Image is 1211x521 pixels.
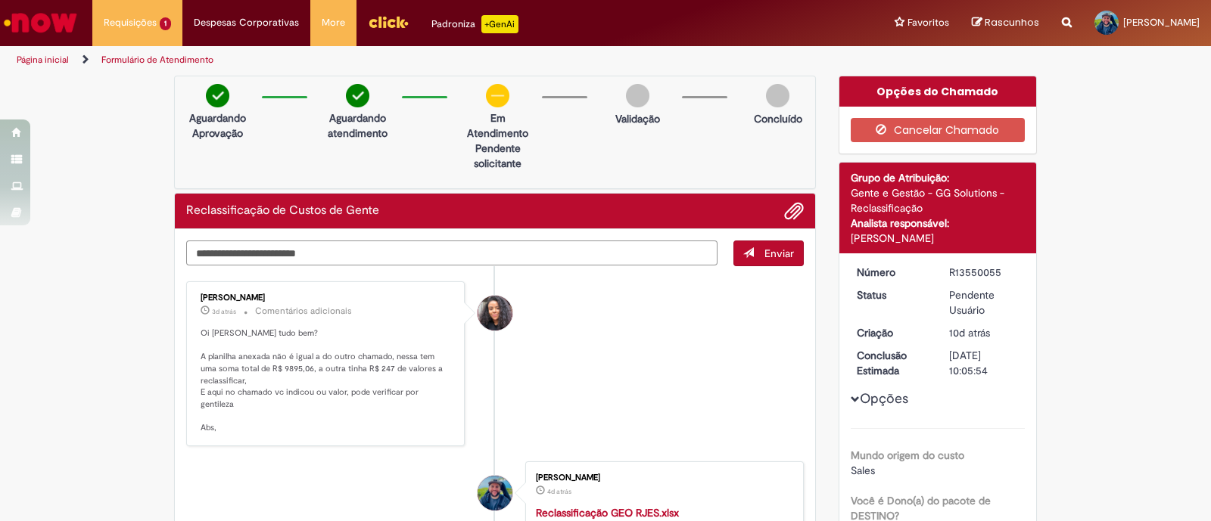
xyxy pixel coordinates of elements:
[949,325,1020,340] div: 19/09/2025 11:05:50
[626,84,649,107] img: img-circle-grey.png
[212,307,236,316] span: 3d atrás
[461,141,534,171] p: Pendente solicitante
[851,216,1026,231] div: Analista responsável:
[851,185,1026,216] div: Gente e Gestão - GG Solutions - Reclassificação
[949,287,1020,318] div: Pendente Usuário
[949,265,1020,280] div: R13550055
[851,448,964,462] b: Mundo origem do custo
[201,327,453,434] p: Oi [PERSON_NAME] tudo bem? A planilha anexada não é igual a do outro chamado, nessa tem uma soma ...
[201,293,453,302] div: [PERSON_NAME]
[346,84,369,107] img: check-circle-green.png
[481,15,518,33] p: +GenAi
[255,305,352,318] small: Comentários adicionais
[478,296,512,330] div: Maria de Fatima Mota de Oliveira
[212,307,236,316] time: 26/09/2025 13:08:14
[322,15,345,30] span: More
[733,240,804,266] button: Enviar
[536,473,788,482] div: [PERSON_NAME]
[368,11,409,33] img: click_logo_yellow_360x200.png
[2,8,79,38] img: ServiceNow
[104,15,157,30] span: Requisições
[160,17,171,30] span: 1
[949,348,1020,378] div: [DATE] 10:05:54
[486,84,509,107] img: circle-minus.png
[101,54,213,66] a: Formulário de Atendimento
[766,84,789,107] img: img-circle-grey.png
[11,46,796,74] ul: Trilhas de página
[764,247,794,260] span: Enviar
[547,487,571,496] span: 4d atrás
[907,15,949,30] span: Favoritos
[851,118,1026,142] button: Cancelar Chamado
[206,84,229,107] img: check-circle-green.png
[851,231,1026,246] div: [PERSON_NAME]
[972,16,1039,30] a: Rascunhos
[949,326,990,340] span: 10d atrás
[615,111,660,126] p: Validação
[1123,16,1200,29] span: [PERSON_NAME]
[845,325,939,340] dt: Criação
[845,348,939,378] dt: Conclusão Estimada
[985,15,1039,29] span: Rascunhos
[321,110,394,141] p: Aguardando atendimento
[431,15,518,33] div: Padroniza
[181,110,254,141] p: Aguardando Aprovação
[547,487,571,496] time: 25/09/2025 10:30:27
[851,464,875,477] span: Sales
[845,265,939,280] dt: Número
[845,287,939,302] dt: Status
[851,170,1026,185] div: Grupo de Atribuição:
[186,240,718,266] textarea: Digite sua mensagem aqui...
[784,201,804,221] button: Adicionar anexos
[194,15,299,30] span: Despesas Corporativas
[478,476,512,510] div: Fabio Lopes Correa
[461,110,534,141] p: Em Atendimento
[17,54,69,66] a: Página inicial
[754,111,802,126] p: Concluído
[536,506,679,519] a: Reclassificação GEO RJES.xlsx
[949,326,990,340] time: 19/09/2025 11:05:50
[186,204,379,218] h2: Reclassificação de Custos de Gente Histórico de tíquete
[839,76,1037,107] div: Opções do Chamado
